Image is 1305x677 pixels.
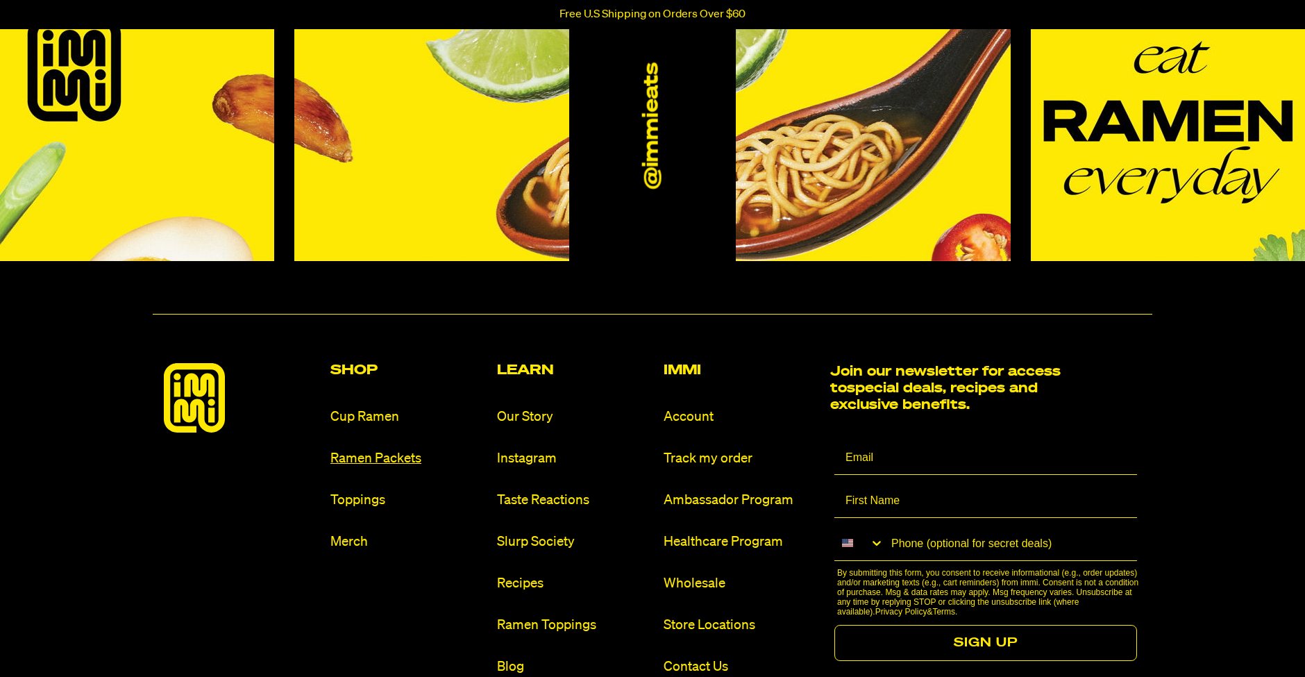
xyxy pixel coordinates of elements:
[664,408,819,426] a: Account
[664,658,819,676] a: Contact Us
[164,363,225,433] img: immieats
[330,408,486,426] a: Cup Ramen
[497,533,652,551] a: Slurp Society
[837,568,1141,617] p: By submitting this form, you consent to receive informational (e.g., order updates) and/or market...
[875,607,927,617] a: Privacy Policy
[664,574,819,593] a: Wholesale
[330,449,486,468] a: Ramen Packets
[497,616,652,635] a: Ramen Toppings
[664,533,819,551] a: Healthcare Program
[330,533,486,551] a: Merch
[664,616,819,635] a: Store Locations
[330,363,486,377] h2: Shop
[497,658,652,676] a: Blog
[664,449,819,468] a: Track my order
[834,625,1137,661] button: SIGN UP
[497,449,652,468] a: Instagram
[497,574,652,593] a: Recipes
[884,526,1137,560] input: Phone (optional for secret deals)
[497,491,652,510] a: Taste Reactions
[932,607,955,617] a: Terms
[664,363,819,377] h2: Immi
[830,363,1070,413] h2: Join our newsletter for access to special deals, recipes and exclusive benefits.
[834,526,884,560] button: Search Countries
[842,537,853,549] img: United States
[497,363,652,377] h2: Learn
[497,408,652,426] a: Our Story
[834,483,1137,518] input: First Name
[559,8,746,21] p: Free U.S Shipping on Orders Over $60
[664,491,819,510] a: Ambassador Program
[834,440,1137,475] input: Email
[330,491,486,510] a: Toppings
[641,62,665,189] a: @immieats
